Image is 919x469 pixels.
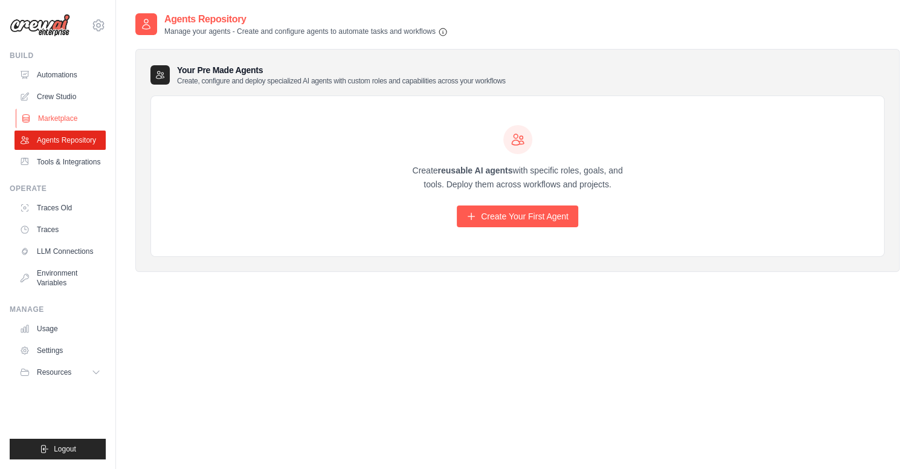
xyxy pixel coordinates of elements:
[15,152,106,172] a: Tools & Integrations
[15,341,106,360] a: Settings
[15,131,106,150] a: Agents Repository
[10,51,106,60] div: Build
[15,363,106,382] button: Resources
[16,109,107,128] a: Marketplace
[10,14,70,37] img: Logo
[15,198,106,218] a: Traces Old
[15,264,106,293] a: Environment Variables
[177,76,506,86] p: Create, configure and deploy specialized AI agents with custom roles and capabilities across your...
[10,184,106,193] div: Operate
[10,439,106,459] button: Logout
[164,12,448,27] h2: Agents Repository
[15,319,106,338] a: Usage
[15,242,106,261] a: LLM Connections
[177,64,506,86] h3: Your Pre Made Agents
[15,65,106,85] a: Automations
[10,305,106,314] div: Manage
[164,27,448,37] p: Manage your agents - Create and configure agents to automate tasks and workflows
[437,166,512,175] strong: reusable AI agents
[402,164,634,192] p: Create with specific roles, goals, and tools. Deploy them across workflows and projects.
[54,444,76,454] span: Logout
[15,87,106,106] a: Crew Studio
[37,367,71,377] span: Resources
[457,205,578,227] a: Create Your First Agent
[15,220,106,239] a: Traces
